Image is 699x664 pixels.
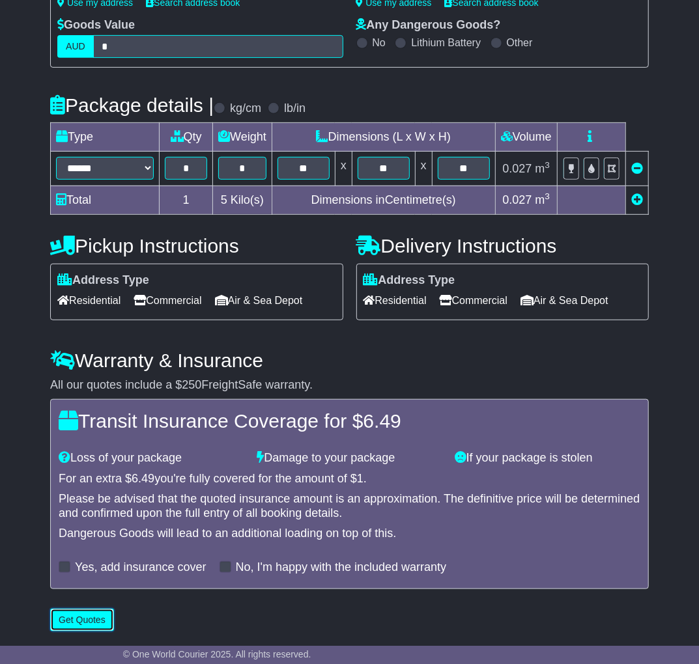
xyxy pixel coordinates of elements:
[134,290,201,311] span: Commercial
[411,36,481,49] label: Lithium Battery
[364,290,427,311] span: Residential
[356,235,649,256] h4: Delivery Instructions
[284,102,306,116] label: lb/in
[52,451,250,465] div: Loss of your package
[250,451,448,465] div: Damage to your package
[57,18,135,33] label: Goods Value
[75,560,206,575] label: Yes, add insurance cover
[50,378,649,393] div: All our quotes include a $ FreightSafe warranty.
[272,186,495,214] td: Dimensions in Centimetre(s)
[59,492,640,520] div: Please be advised that the quoted insurance amount is an approximation. The definitive price will...
[160,186,213,214] td: 1
[535,162,550,175] span: m
[364,410,401,432] span: 6.49
[50,235,343,256] h4: Pickup Instructions
[57,290,121,311] span: Residential
[364,273,455,288] label: Address Type
[503,162,532,175] span: 0.027
[440,290,507,311] span: Commercial
[631,193,643,206] a: Add new item
[123,649,311,659] span: © One World Courier 2025. All rights reserved.
[545,191,550,201] sup: 3
[230,102,261,116] label: kg/cm
[272,123,495,152] td: Dimensions (L x W x H)
[57,273,149,288] label: Address Type
[51,186,160,214] td: Total
[631,162,643,175] a: Remove this item
[59,472,640,486] div: For an extra $ you're fully covered for the amount of $ .
[495,123,557,152] td: Volume
[357,472,364,485] span: 1
[415,152,432,186] td: x
[57,35,94,58] label: AUD
[50,94,214,116] h4: Package details |
[213,186,272,214] td: Kilo(s)
[160,123,213,152] td: Qty
[535,193,550,206] span: m
[545,160,550,170] sup: 3
[213,123,272,152] td: Weight
[215,290,303,311] span: Air & Sea Depot
[521,290,608,311] span: Air & Sea Depot
[182,378,201,391] span: 250
[507,36,533,49] label: Other
[221,193,227,206] span: 5
[236,560,447,575] label: No, I'm happy with the included warranty
[51,123,160,152] td: Type
[356,18,501,33] label: Any Dangerous Goods?
[335,152,352,186] td: x
[50,350,649,371] h4: Warranty & Insurance
[59,410,640,432] h4: Transit Insurance Coverage for $
[449,451,647,465] div: If your package is stolen
[132,472,154,485] span: 6.49
[503,193,532,206] span: 0.027
[373,36,386,49] label: No
[50,609,114,631] button: Get Quotes
[59,527,640,541] div: Dangerous Goods will lead to an additional loading on top of this.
